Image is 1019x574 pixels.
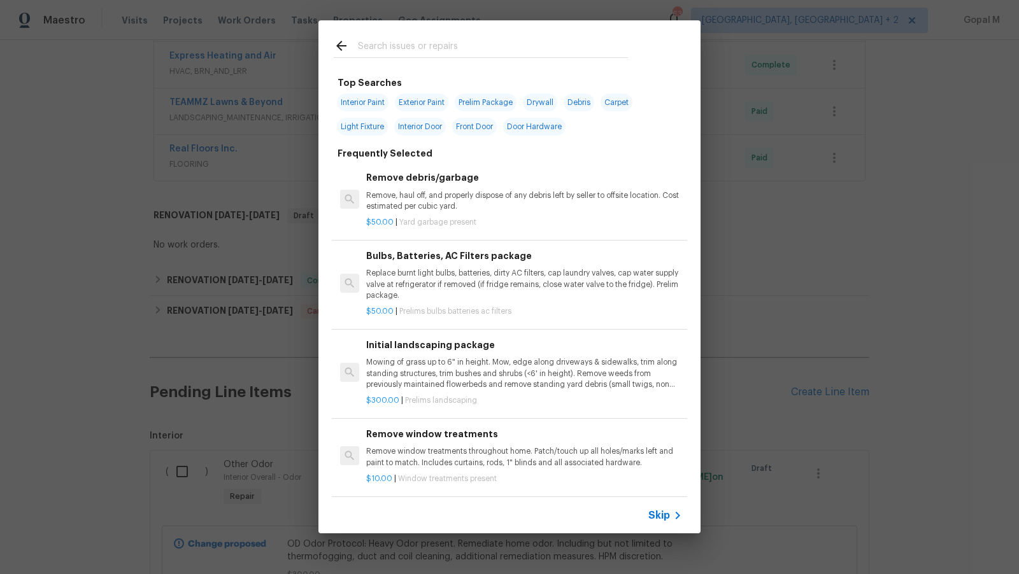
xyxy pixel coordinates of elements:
[405,396,477,404] span: Prelims landscaping
[503,118,566,136] span: Door Hardware
[366,190,682,212] p: Remove, haul off, and properly dispose of any debris left by seller to offsite location. Cost est...
[366,473,682,484] p: |
[395,94,448,111] span: Exterior Paint
[366,249,682,263] h6: Bulbs, Batteries, AC Filters package
[394,118,446,136] span: Interior Door
[366,475,392,482] span: $10.00
[338,76,402,90] h6: Top Searches
[337,94,388,111] span: Interior Paint
[398,475,497,482] span: Window treatments present
[366,268,682,300] p: Replace burnt light bulbs, batteries, dirty AC filters, cap laundry valves, cap water supply valv...
[366,357,682,389] p: Mowing of grass up to 6" in height. Mow, edge along driveways & sidewalks, trim along standing st...
[366,171,682,185] h6: Remove debris/garbage
[366,396,399,404] span: $300.00
[523,94,557,111] span: Drywall
[366,395,682,406] p: |
[399,218,476,226] span: Yard garbage present
[564,94,594,111] span: Debris
[358,38,628,57] input: Search issues or repairs
[338,146,432,160] h6: Frequently Selected
[366,218,394,226] span: $50.00
[366,338,682,352] h6: Initial landscaping package
[455,94,517,111] span: Prelim Package
[648,509,670,522] span: Skip
[366,217,682,228] p: |
[337,118,388,136] span: Light Fixture
[399,307,511,315] span: Prelims bulbs batteries ac filters
[366,306,682,317] p: |
[366,446,682,468] p: Remove window treatments throughout home. Patch/touch up all holes/marks left and paint to match....
[601,94,632,111] span: Carpet
[366,307,394,315] span: $50.00
[366,427,682,441] h6: Remove window treatments
[452,118,497,136] span: Front Door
